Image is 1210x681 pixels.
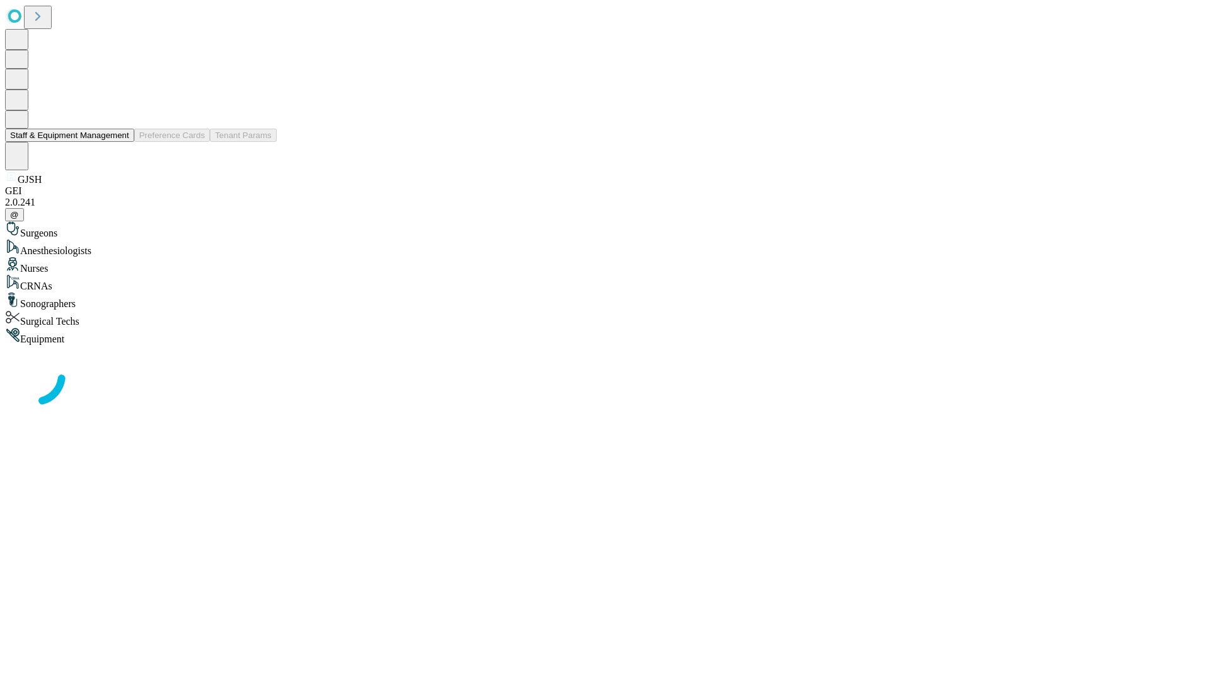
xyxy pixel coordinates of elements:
[134,129,210,142] button: Preference Cards
[5,129,134,142] button: Staff & Equipment Management
[18,174,42,185] span: GJSH
[5,239,1205,257] div: Anesthesiologists
[5,197,1205,208] div: 2.0.241
[5,292,1205,310] div: Sonographers
[5,310,1205,327] div: Surgical Techs
[5,274,1205,292] div: CRNAs
[5,208,24,221] button: @
[5,257,1205,274] div: Nurses
[210,129,277,142] button: Tenant Params
[5,221,1205,239] div: Surgeons
[5,327,1205,345] div: Equipment
[5,185,1205,197] div: GEI
[10,210,19,219] span: @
